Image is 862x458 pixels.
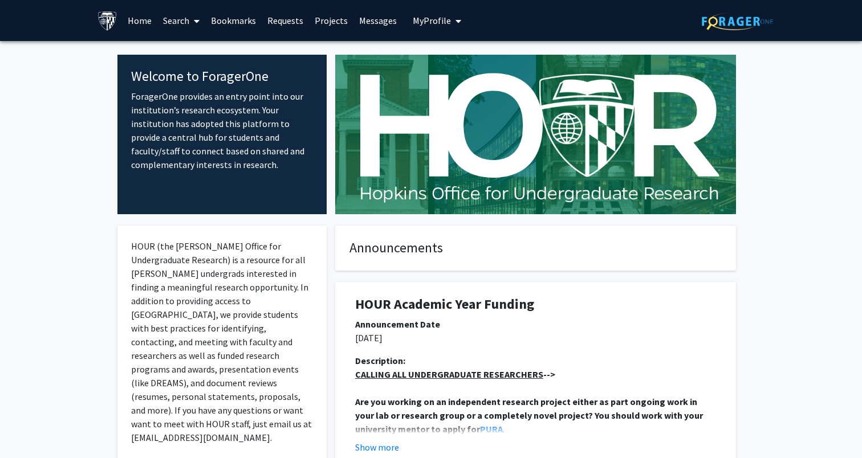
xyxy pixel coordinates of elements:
a: Requests [262,1,309,40]
h4: Announcements [349,240,722,256]
p: . [355,395,716,436]
a: Search [157,1,205,40]
strong: --> [355,369,555,380]
p: HOUR (the [PERSON_NAME] Office for Undergraduate Research) is a resource for all [PERSON_NAME] un... [131,239,313,444]
div: Description: [355,354,716,367]
a: Home [122,1,157,40]
img: ForagerOne Logo [702,13,773,30]
iframe: Chat [9,407,48,449]
p: ForagerOne provides an entry point into our institution’s research ecosystem. Your institution ha... [131,89,313,171]
div: Announcement Date [355,317,716,331]
h1: HOUR Academic Year Funding [355,296,716,313]
a: Bookmarks [205,1,262,40]
strong: Are you working on an independent research project either as part ongoing work in your lab or res... [355,396,705,435]
a: Messages [353,1,402,40]
h4: Welcome to ForagerOne [131,68,313,85]
img: Cover Image [335,55,736,214]
a: Projects [309,1,353,40]
span: My Profile [413,15,451,26]
button: Show more [355,440,399,454]
img: Johns Hopkins University Logo [97,11,117,31]
a: PURA [480,423,503,435]
p: [DATE] [355,331,716,345]
u: CALLING ALL UNDERGRADUATE RESEARCHERS [355,369,543,380]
